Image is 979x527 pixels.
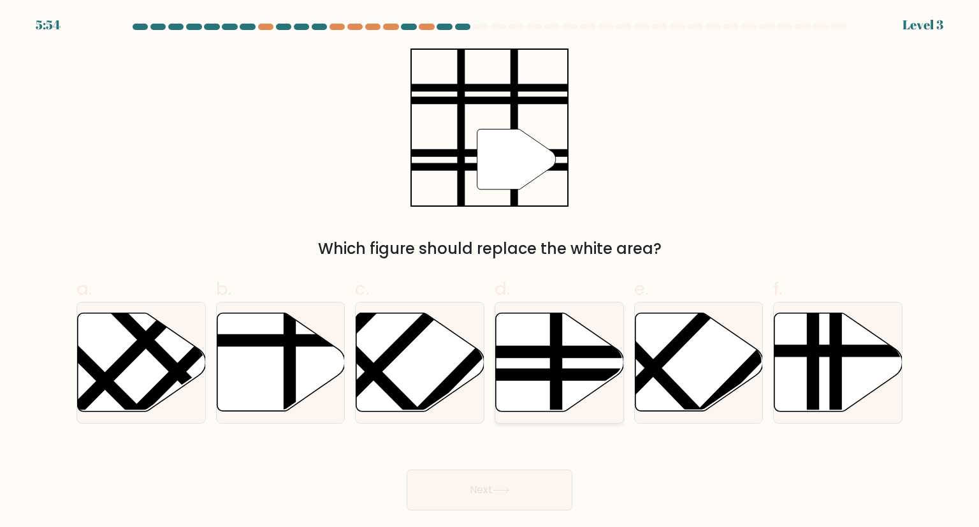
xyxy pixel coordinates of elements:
span: c. [355,276,369,301]
span: d. [495,276,510,301]
g: " [477,129,556,189]
span: f. [773,276,782,301]
div: Which figure should replace the white area? [84,237,895,260]
div: Level 3 [903,15,943,34]
button: Next [407,470,572,510]
span: e. [634,276,648,301]
span: b. [216,276,231,301]
div: 5:54 [36,15,61,34]
span: a. [76,276,92,301]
